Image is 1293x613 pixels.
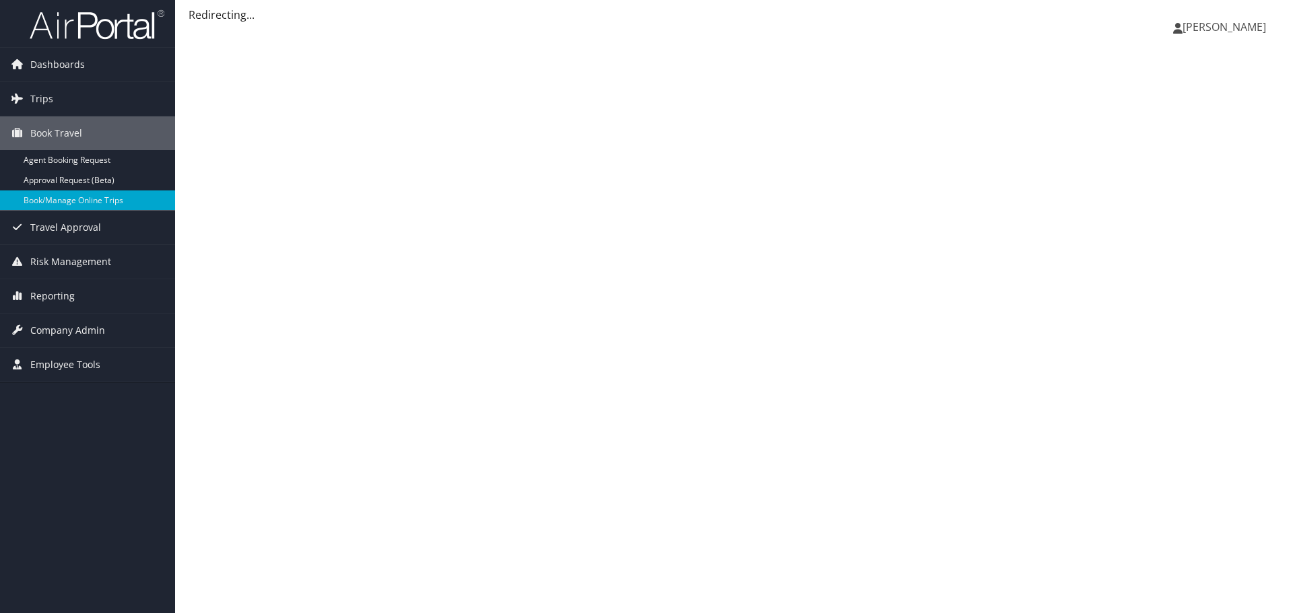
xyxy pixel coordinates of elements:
[30,314,105,347] span: Company Admin
[189,7,1280,23] div: Redirecting...
[30,9,164,40] img: airportal-logo.png
[30,279,75,313] span: Reporting
[30,245,111,279] span: Risk Management
[30,48,85,81] span: Dashboards
[30,82,53,116] span: Trips
[1183,20,1266,34] span: [PERSON_NAME]
[30,348,100,382] span: Employee Tools
[30,116,82,150] span: Book Travel
[30,211,101,244] span: Travel Approval
[1173,7,1280,47] a: [PERSON_NAME]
